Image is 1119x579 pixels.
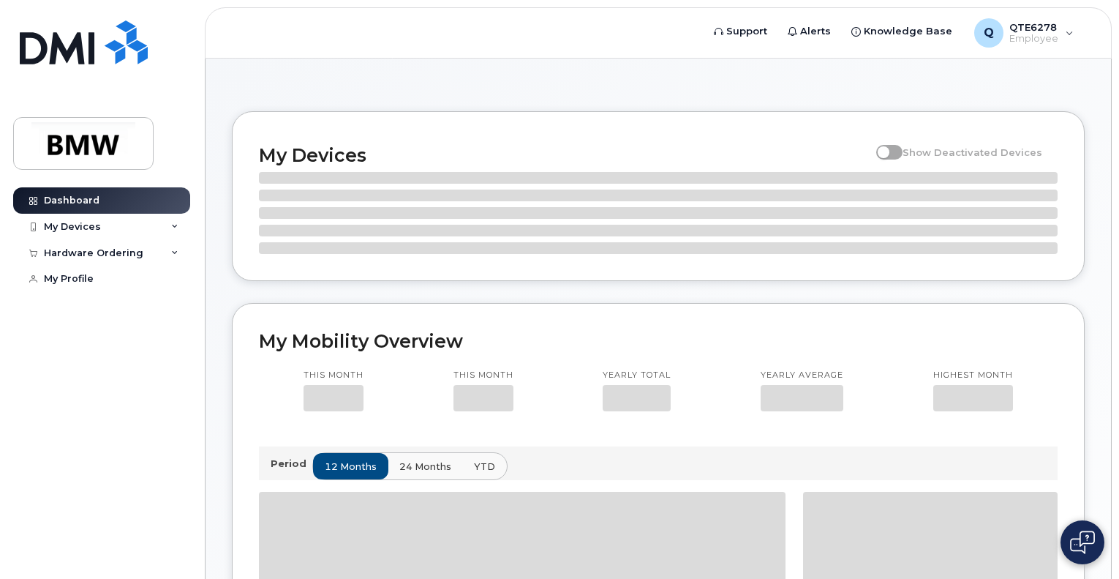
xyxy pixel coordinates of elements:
p: This month [453,370,513,381]
p: Yearly total [603,370,671,381]
p: Yearly average [761,370,843,381]
span: Show Deactivated Devices [903,146,1042,158]
p: Highest month [933,370,1013,381]
span: 24 months [399,460,451,474]
span: YTD [474,460,495,474]
p: Period [271,457,312,471]
h2: My Mobility Overview [259,330,1058,352]
img: Open chat [1070,531,1095,554]
input: Show Deactivated Devices [876,138,888,150]
h2: My Devices [259,144,869,166]
p: This month [304,370,363,381]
